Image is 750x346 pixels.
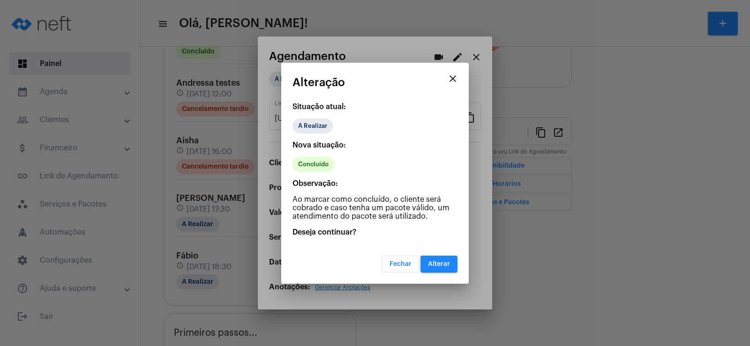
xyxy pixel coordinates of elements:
p: Deseja continuar? [292,228,457,236]
span: Alterar [428,261,450,267]
span: Fechar [390,261,412,267]
mat-chip: Concluído [292,157,334,172]
mat-icon: close [447,73,458,84]
p: Situação atual: [292,103,457,111]
p: Ao marcar como concluído, o cliente será cobrado e caso tenha um pacote válido, um atendimento do... [292,195,457,221]
span: Alteração [292,76,345,88]
button: Alterar [420,256,457,272]
p: Nova situação: [292,141,457,149]
button: Fechar [382,256,419,272]
p: Observação: [292,179,457,188]
mat-chip: A Realizar [292,118,333,133]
